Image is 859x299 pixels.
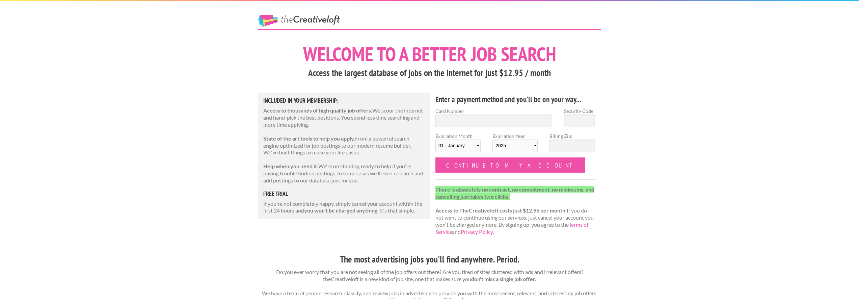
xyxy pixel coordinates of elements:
[492,132,538,157] label: Expiration Year
[263,191,425,197] h5: free trial
[258,67,601,79] h3: Access the largest database of jobs on the internet for just $12.95 / month
[263,200,425,215] p: If you're not completely happy, simply cancel your account within the first 24 hours and . It's t...
[435,157,585,173] input: Continue to my account
[263,98,425,104] h5: Included in Your Membership:
[435,132,481,157] label: Expiration Month
[435,207,567,214] strong: Access to TheCreativeloft costs just $12.95 per month.
[258,15,340,27] a: The Creative Loft
[435,186,595,235] p: If you do not want to continue using our services, just cancel your account you won't be charged ...
[304,207,377,214] strong: you won't be charged anything
[564,107,595,115] label: Security Code
[263,135,355,142] strong: State of the art tools to help you apply.
[492,140,538,152] select: Expiration Year
[263,107,425,128] p: We scour the internet and hand-pick the best positions. You spend less time searching and more ti...
[461,228,493,235] a: Privacy Policy
[258,44,601,64] h1: Welcome to a better job search
[263,163,425,184] p: We're on standby, ready to help if you're having trouble finding postings. In some cases we'll ev...
[435,221,588,235] a: Terms of Service
[435,186,594,200] strong: There is absolutely no contract, no commitment, no minimums, and cancelling just takes two clicks.
[258,253,601,266] h3: The most advertising jobs you'll find anywhere. Period.
[435,107,552,115] label: Card Number
[435,140,481,152] select: Expiration Month
[435,94,595,105] h4: Enter a payment method and you'll be on your way...
[263,163,318,169] strong: Help when you need it.
[263,107,372,114] strong: Access to thousands of high quality job offers.
[549,132,595,140] label: Billing Zip:
[471,276,536,282] strong: don't miss a single job offer.
[263,135,425,156] p: From a powerful search engine optimized for job postings to our modern resume builder. We've buil...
